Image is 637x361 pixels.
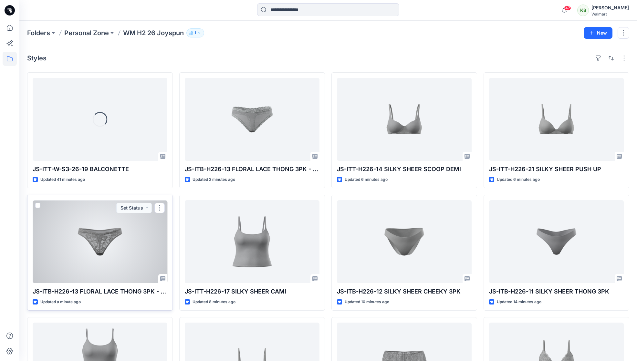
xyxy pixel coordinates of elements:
p: JS-ITT-H226-17 SILKY SHEER CAMI [185,287,319,296]
div: [PERSON_NAME] [591,4,629,12]
p: Updated 2 minutes ago [193,176,235,183]
h4: Styles [27,54,47,62]
p: WM H2 26 Joyspun [123,28,184,37]
a: JS-ITB-H226-12 SILKY SHEER CHEEKY 3PK [337,200,472,283]
p: JS-ITB-H226-13 FLORAL LACE THONG 3PK - MESH [185,165,319,174]
button: New [584,27,612,39]
p: Updated 14 minutes ago [497,299,541,305]
button: 1 [186,28,204,37]
div: KB [577,5,589,16]
p: Updated 6 minutes ago [345,176,388,183]
p: JS-ITB-H226-11 SILKY SHEER THONG 3PK [489,287,624,296]
p: Updated 10 minutes ago [345,299,389,305]
p: Updated 6 minutes ago [497,176,540,183]
a: JS-ITB-H226-13 FLORAL LACE THONG 3PK - LACE [33,200,167,283]
p: JS-ITT-W-S3-26-19 BALCONETTE [33,165,167,174]
p: JS-ITB-H226-12 SILKY SHEER CHEEKY 3PK [337,287,472,296]
p: Updated 41 minutes ago [40,176,85,183]
a: JS-ITT-H226-21 SILKY SHEER PUSH UP [489,78,624,161]
a: JS-ITB-H226-11 SILKY SHEER THONG 3PK [489,200,624,283]
a: JS-ITT-H226-17 SILKY SHEER CAMI [185,200,319,283]
a: JS-ITT-H226-14 SILKY SHEER SCOOP DEMI [337,78,472,161]
a: Folders [27,28,50,37]
div: Walmart [591,12,629,16]
p: Updated a minute ago [40,299,81,305]
span: 47 [564,5,571,11]
p: JS-ITT-H226-14 SILKY SHEER SCOOP DEMI [337,165,472,174]
p: JS-ITB-H226-13 FLORAL LACE THONG 3PK - LACE [33,287,167,296]
p: 1 [194,29,196,36]
p: JS-ITT-H226-21 SILKY SHEER PUSH UP [489,165,624,174]
a: Personal Zone [64,28,109,37]
a: JS-ITB-H226-13 FLORAL LACE THONG 3PK - MESH [185,78,319,161]
p: Updated 8 minutes ago [193,299,235,305]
